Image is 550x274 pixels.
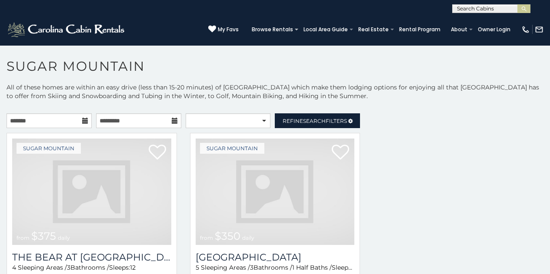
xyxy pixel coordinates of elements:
span: 12 [353,264,358,271]
span: from [200,234,213,241]
a: My Favs [208,25,239,34]
img: dummy-image.jpg [196,139,355,245]
span: 3 [250,264,253,271]
span: from [17,234,30,241]
a: Rental Program [395,23,445,36]
a: Sugar Mountain [17,143,81,154]
a: Browse Rentals [247,23,297,36]
a: Real Estate [354,23,393,36]
a: Sugar Mountain [200,143,264,154]
img: White-1-2.png [7,21,127,38]
h3: The Bear At Sugar Mountain [12,251,171,263]
span: Refine Filters [283,118,347,124]
span: $375 [31,230,56,242]
img: mail-regular-white.png [535,25,543,34]
a: The Bear At [GEOGRAPHIC_DATA] [12,251,171,263]
span: daily [242,234,254,241]
a: from $350 daily [196,139,355,245]
a: About [447,23,472,36]
span: 3 [67,264,70,271]
a: [GEOGRAPHIC_DATA] [196,251,355,263]
span: daily [58,234,70,241]
a: Owner Login [473,23,515,36]
span: 4 [12,264,16,271]
span: 1 Half Baths / [292,264,332,271]
span: $350 [215,230,240,242]
span: 12 [130,264,136,271]
img: phone-regular-white.png [521,25,530,34]
span: 5 [196,264,199,271]
a: from $375 daily [12,139,171,245]
a: Add to favorites [149,144,166,162]
a: Local Area Guide [299,23,352,36]
span: My Favs [218,26,239,33]
img: dummy-image.jpg [12,139,171,245]
h3: Grouse Moor Lodge [196,251,355,263]
span: Search [303,118,326,124]
a: Add to favorites [332,144,349,162]
a: RefineSearchFilters [275,113,360,128]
